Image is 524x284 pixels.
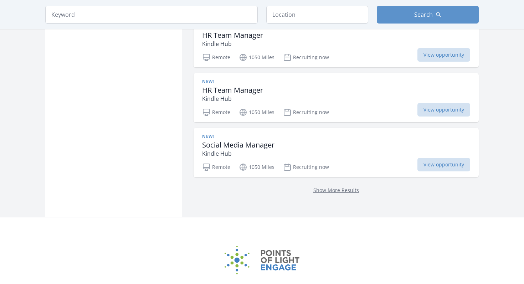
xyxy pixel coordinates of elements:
[202,53,230,62] p: Remote
[313,187,359,193] a: Show More Results
[194,18,479,67] a: New! HR Team Manager Kindle Hub Remote 1050 Miles Recruiting now View opportunity
[239,53,274,62] p: 1050 Miles
[239,108,274,117] p: 1050 Miles
[239,163,274,171] p: 1050 Miles
[414,10,433,19] span: Search
[202,141,274,149] h3: Social Media Manager
[225,246,299,274] img: Points of Light Engage
[202,163,230,171] p: Remote
[194,128,479,177] a: New! Social Media Manager Kindle Hub Remote 1050 Miles Recruiting now View opportunity
[194,73,479,122] a: New! HR Team Manager Kindle Hub Remote 1050 Miles Recruiting now View opportunity
[417,103,470,117] span: View opportunity
[202,108,230,117] p: Remote
[202,31,263,40] h3: HR Team Manager
[202,79,214,84] span: New!
[266,6,368,24] input: Location
[202,134,214,139] span: New!
[283,53,329,62] p: Recruiting now
[202,149,274,158] p: Kindle Hub
[283,108,329,117] p: Recruiting now
[202,86,263,94] h3: HR Team Manager
[283,163,329,171] p: Recruiting now
[202,94,263,103] p: Kindle Hub
[45,6,258,24] input: Keyword
[417,48,470,62] span: View opportunity
[202,40,263,48] p: Kindle Hub
[377,6,479,24] button: Search
[417,158,470,171] span: View opportunity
